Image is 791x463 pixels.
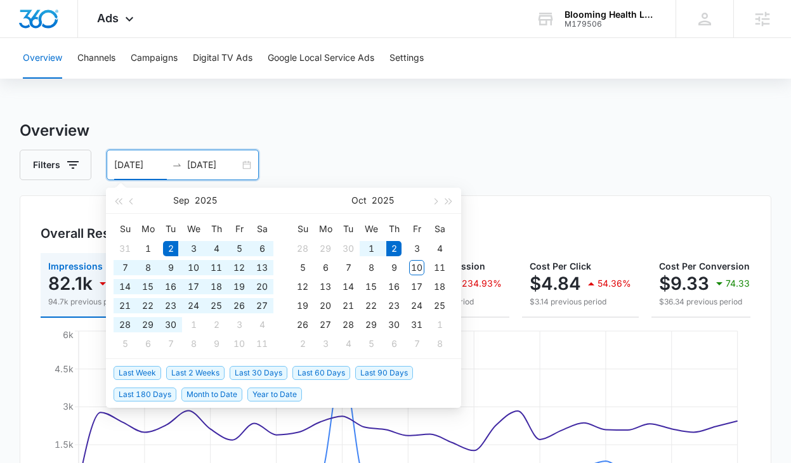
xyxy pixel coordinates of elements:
[232,241,247,256] div: 5
[405,239,428,258] td: 2025-10-03
[337,219,360,239] th: Tu
[382,296,405,315] td: 2025-10-23
[63,329,74,340] tspan: 6k
[337,315,360,334] td: 2025-10-28
[182,315,205,334] td: 2025-10-01
[341,279,356,294] div: 14
[318,241,333,256] div: 29
[360,315,382,334] td: 2025-10-29
[432,298,447,313] div: 25
[136,296,159,315] td: 2025-09-22
[232,260,247,275] div: 12
[268,38,374,79] button: Google Local Service Ads
[228,277,251,296] td: 2025-09-19
[195,188,217,213] button: 2025
[182,239,205,258] td: 2025-09-03
[205,219,228,239] th: Th
[55,439,74,450] tspan: 1.5k
[432,279,447,294] div: 18
[341,241,356,256] div: 30
[166,366,225,380] span: Last 2 Weeks
[228,296,251,315] td: 2025-09-26
[386,260,402,275] div: 9
[565,20,657,29] div: account id
[232,317,247,332] div: 3
[136,277,159,296] td: 2025-09-15
[386,317,402,332] div: 30
[117,298,133,313] div: 21
[209,260,224,275] div: 11
[97,11,119,25] span: Ads
[318,279,333,294] div: 13
[251,296,273,315] td: 2025-09-27
[291,258,314,277] td: 2025-10-05
[360,296,382,315] td: 2025-10-22
[382,334,405,353] td: 2025-11-06
[251,277,273,296] td: 2025-09-20
[159,277,182,296] td: 2025-09-16
[254,260,270,275] div: 13
[363,241,379,256] div: 1
[428,258,451,277] td: 2025-10-11
[173,188,190,213] button: Sep
[341,336,356,351] div: 4
[295,279,310,294] div: 12
[432,336,447,351] div: 8
[182,219,205,239] th: We
[136,258,159,277] td: 2025-09-08
[295,336,310,351] div: 2
[172,160,182,170] span: to
[186,298,201,313] div: 24
[314,315,337,334] td: 2025-10-27
[409,317,424,332] div: 31
[228,239,251,258] td: 2025-09-05
[20,20,30,30] img: logo_orange.svg
[318,260,333,275] div: 6
[360,334,382,353] td: 2025-11-05
[372,188,394,213] button: 2025
[140,279,155,294] div: 15
[341,298,356,313] div: 21
[163,241,178,256] div: 2
[405,258,428,277] td: 2025-10-10
[114,219,136,239] th: Su
[48,273,93,294] p: 82.1k
[363,279,379,294] div: 15
[314,296,337,315] td: 2025-10-20
[48,261,103,271] span: Impressions
[117,260,133,275] div: 7
[48,75,114,83] div: Domain Overview
[318,298,333,313] div: 20
[20,119,771,142] h3: Overview
[136,239,159,258] td: 2025-09-01
[136,315,159,334] td: 2025-09-29
[432,260,447,275] div: 11
[659,261,750,271] span: Cost Per Conversion
[232,298,247,313] div: 26
[291,315,314,334] td: 2025-10-26
[114,388,176,401] span: Last 180 Days
[63,401,74,412] tspan: 3k
[136,219,159,239] th: Mo
[159,219,182,239] th: Tu
[209,336,224,351] div: 9
[295,241,310,256] div: 28
[254,279,270,294] div: 20
[228,315,251,334] td: 2025-10-03
[659,296,759,308] p: $36.34 previous period
[209,241,224,256] div: 4
[163,279,178,294] div: 16
[428,219,451,239] th: Sa
[140,75,214,83] div: Keywords by Traffic
[140,336,155,351] div: 6
[428,296,451,315] td: 2025-10-25
[318,336,333,351] div: 3
[428,315,451,334] td: 2025-11-01
[360,258,382,277] td: 2025-10-08
[136,334,159,353] td: 2025-10-06
[405,315,428,334] td: 2025-10-31
[351,188,367,213] button: Oct
[314,258,337,277] td: 2025-10-06
[428,334,451,353] td: 2025-11-08
[193,38,252,79] button: Digital TV Ads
